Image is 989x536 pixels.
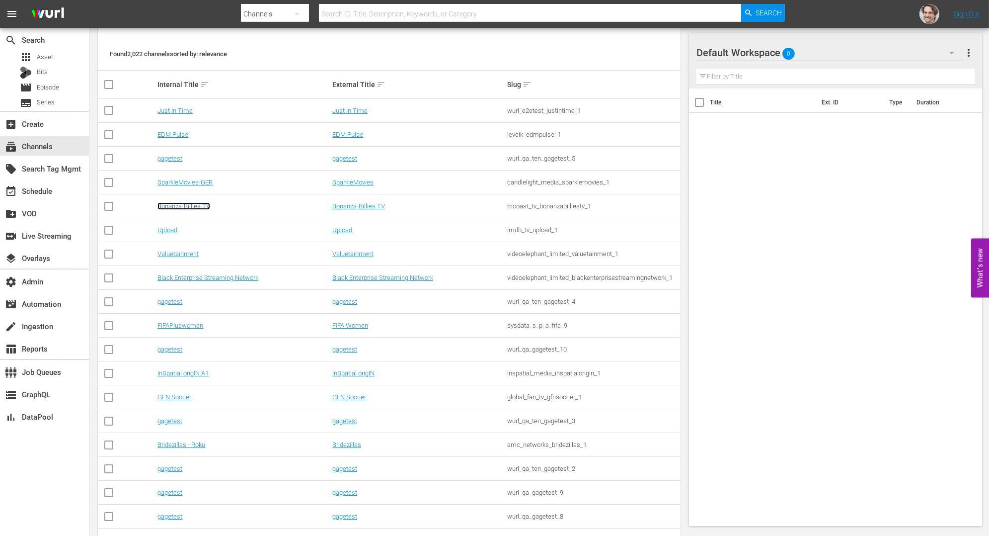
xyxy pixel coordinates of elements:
span: Channels [5,141,17,153]
a: gagetest [332,346,357,353]
span: sort [200,80,209,89]
span: Overlays [5,253,17,265]
a: gagetest [332,513,357,520]
th: Type [883,89,911,116]
a: gagetest [157,155,182,162]
a: GFN Soccer [157,393,191,401]
a: FIFA Women [332,322,368,329]
span: Ingestion [5,321,17,333]
span: Search [756,4,782,22]
span: DataPool [5,411,17,423]
div: candlelight_media_sparklemovies_1 [507,179,679,186]
span: VOD [5,208,17,220]
div: wurl_qa_ten_gagetest_3 [507,417,679,425]
span: Job Queues [5,366,17,378]
a: Bridezillas [332,441,361,448]
span: Found 2,022 channels sorted by: relevance [110,50,227,58]
th: Ext. ID [816,89,883,116]
a: Upload [157,226,177,234]
a: gagetest [157,513,182,520]
a: gagetest [332,465,357,472]
span: Episode [37,83,59,92]
div: wurl_qa_gagetest_9 [507,489,679,496]
a: Just In Time [157,107,193,114]
div: tricoast_tv_bonanzabilliestv_1 [507,202,679,210]
div: amc_networks_bridezillas_1 [507,441,679,448]
div: videoelephant_limited_blackenterprisestreamingnetwork_1 [507,274,679,281]
a: SparkleMovies-GER [157,179,213,186]
a: Bridezillas - Roku [157,441,205,448]
a: gagetest [332,298,357,305]
a: gagetest [157,465,182,472]
button: Search [741,4,785,22]
span: Asset [37,52,53,62]
div: global_fan_tv_gfnsoccer_1 [507,393,679,401]
img: ans4CAIJ8jUAAAAAAAAAAAAAAAAAAAAAAAAgQb4GAAAAAAAAAAAAAAAAAAAAAAAAJMjXAAAAAAAAAAAAAAAAAAAAAAAAgAT5G... [24,2,72,26]
span: Bits [37,67,48,77]
div: External Title [332,79,504,90]
div: Bits [20,67,32,79]
span: Series [37,97,55,107]
a: GFN Soccer [332,393,366,401]
span: menu [6,8,18,20]
a: gagetest [332,489,357,496]
div: wurl_qa_ten_gagetest_5 [507,155,679,162]
div: wurl_qa_gagetest_10 [507,346,679,353]
div: Internal Title [157,79,329,90]
a: Bonanza-Billies TV [157,202,210,210]
a: gagetest [157,298,182,305]
a: Valuetainment [157,250,199,258]
span: Automation [5,298,17,310]
a: EDM Pulse [157,131,188,138]
a: Just In Time [332,107,368,114]
a: Sign Out [954,10,980,18]
span: Schedule [5,185,17,197]
a: FIFAPluswomen [157,322,203,329]
a: Upload [332,226,352,234]
div: Slug [507,79,679,90]
div: wurl_qa_gagetest_8 [507,513,679,520]
span: Live Streaming [5,230,17,242]
a: Black Enterprise Streaming Network [332,274,433,281]
a: InSpatial origIN [332,369,375,377]
a: Bonanza-Billies TV [332,202,385,210]
span: Create [5,118,17,130]
div: wurl_qa_ten_gagetest_2 [507,465,679,472]
a: SparkleMovies [332,179,374,186]
span: sort [377,80,385,89]
span: Search Tag Mgmt [5,163,17,175]
span: Search [5,34,17,46]
a: Black Enterprise Streaming Network [157,274,258,281]
a: gagetest [157,489,182,496]
div: videoelephant_limited_valuetainment_1 [507,250,679,258]
div: inspatial_media_inspatialorigin_1 [507,369,679,377]
th: Duration [911,89,970,116]
div: wurl_qa_ten_gagetest_4 [507,298,679,305]
a: gagetest [332,417,357,425]
span: sort [523,80,532,89]
img: photo.jpg [919,4,939,24]
div: wurl_e2etest_justintime_1 [507,107,679,114]
th: Title [710,89,816,116]
div: imdb_tv_upload_1 [507,226,679,234]
span: 0 [782,43,795,64]
a: InSpatial origIN A1 [157,369,209,377]
button: more_vert [963,41,975,65]
a: EDM Pulse [332,131,363,138]
span: GraphQL [5,389,17,401]
button: Open Feedback Widget [971,239,989,298]
a: gagetest [157,346,182,353]
div: levelk_edmpulse_1 [507,131,679,138]
span: more_vert [963,47,975,59]
a: gagetest [332,155,357,162]
div: sysdata_s_p_a_fifa_9 [507,322,679,329]
span: Episode [20,82,32,93]
span: Series [20,97,32,109]
span: Reports [5,343,17,355]
a: gagetest [157,417,182,425]
span: Asset [20,51,32,63]
span: Admin [5,276,17,288]
div: Default Workspace [696,39,964,67]
a: Valuetainment [332,250,374,258]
